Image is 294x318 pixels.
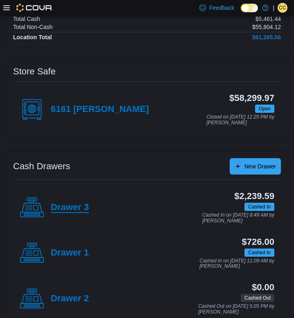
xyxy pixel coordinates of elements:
[252,24,281,30] p: $55,804.12
[259,105,271,112] span: Open
[244,249,274,257] span: Cashed In
[279,3,286,13] span: CC
[241,4,258,12] input: Dark Mode
[241,12,241,13] span: Dark Mode
[234,191,274,201] h3: $2,239.59
[242,237,274,247] h3: $726.00
[229,93,274,103] h3: $58,299.97
[256,16,281,22] p: $5,461.44
[278,3,287,13] div: Cyeira Carriere
[51,248,89,258] h4: Drawer 1
[198,304,274,315] p: Cashed Out on [DATE] 5:05 PM by [PERSON_NAME]
[252,34,281,40] h4: $61,265.56
[244,162,276,170] span: New Drawer
[206,114,274,125] p: Closed on [DATE] 11:25 PM by [PERSON_NAME]
[230,158,281,175] button: New Drawer
[241,294,274,302] span: Cashed Out
[199,258,274,269] p: Cashed In on [DATE] 11:09 AM by [PERSON_NAME]
[51,202,89,213] h4: Drawer 3
[51,293,89,304] h4: Drawer 2
[13,161,70,171] h3: Cash Drawers
[255,105,274,113] span: Open
[13,16,40,22] h6: Total Cash
[252,282,274,292] h3: $0.00
[244,203,274,211] span: Cashed In
[248,249,271,256] span: Cashed In
[13,67,56,76] h3: Store Safe
[273,3,274,13] p: |
[16,4,53,12] img: Cova
[13,34,52,40] h4: Location Total
[13,24,53,30] h6: Total Non-Cash
[209,4,234,12] span: Feedback
[51,104,149,115] h4: 6161 [PERSON_NAME]
[244,294,271,302] span: Cashed Out
[248,203,271,211] span: Cashed In
[202,213,274,224] p: Cashed In on [DATE] 8:49 AM by [PERSON_NAME]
